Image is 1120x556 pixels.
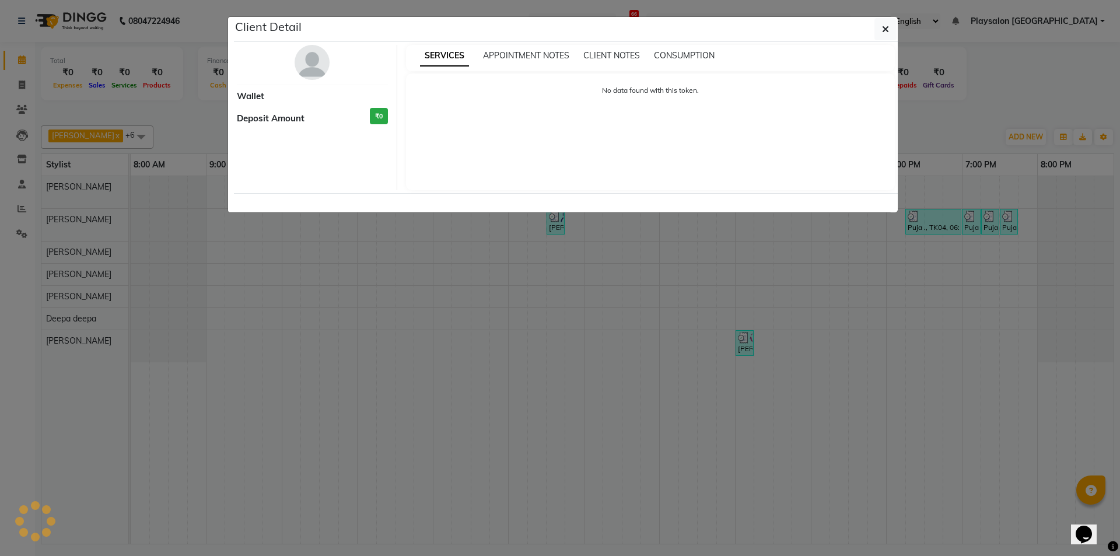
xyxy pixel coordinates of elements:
[370,108,388,125] h3: ₹0
[583,50,640,61] span: CLIENT NOTES
[235,18,302,36] h5: Client Detail
[1071,509,1108,544] iframe: chat widget
[654,50,715,61] span: CONSUMPTION
[237,112,304,125] span: Deposit Amount
[237,90,264,103] span: Wallet
[483,50,569,61] span: APPOINTMENT NOTES
[418,85,884,96] p: No data found with this token.
[295,45,330,80] img: avatar
[420,46,469,67] span: SERVICES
